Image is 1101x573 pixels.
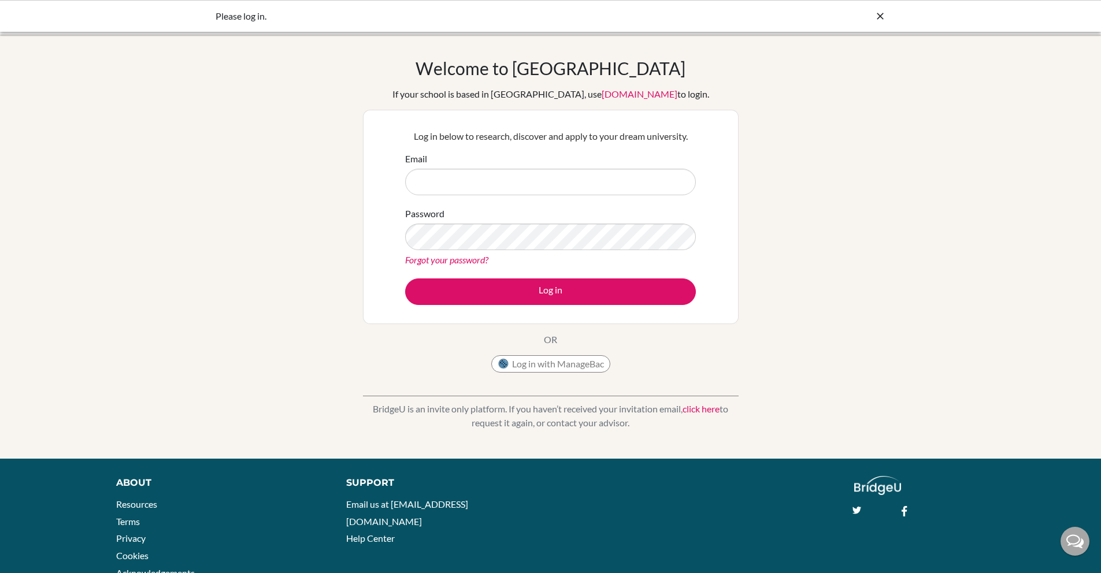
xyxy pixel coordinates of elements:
a: Help Center [346,533,395,544]
label: Email [405,152,427,166]
a: Resources [116,498,157,509]
a: Privacy [116,533,146,544]
a: click here [683,403,720,414]
button: Log in [405,278,696,305]
div: If your school is based in [GEOGRAPHIC_DATA], use to login. [392,87,709,101]
p: BridgeU is an invite only platform. If you haven’t received your invitation email, to request it ... [363,402,739,430]
label: Password [405,207,444,221]
div: Please log in. [216,9,713,23]
div: Support [346,476,537,490]
p: OR [544,333,557,347]
span: Help [27,8,50,18]
a: Terms [116,516,140,527]
img: logo_white@2x-f4f0deed5e89b7ecb1c2cc34c3e3d731f90f0f143d5ea2071677605dd97b5244.png [854,476,901,495]
a: Cookies [116,550,149,561]
div: About [116,476,320,490]
a: Forgot your password? [405,254,488,265]
p: Log in below to research, discover and apply to your dream university. [405,129,696,143]
h1: Welcome to [GEOGRAPHIC_DATA] [416,58,685,79]
button: Log in with ManageBac [491,355,610,373]
a: Email us at [EMAIL_ADDRESS][DOMAIN_NAME] [346,498,468,527]
a: [DOMAIN_NAME] [602,88,677,99]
